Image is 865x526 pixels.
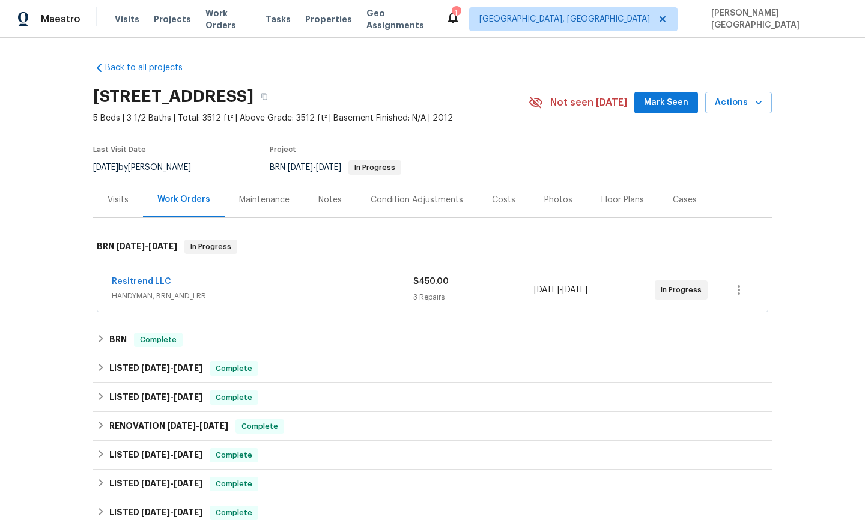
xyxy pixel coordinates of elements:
[288,163,341,172] span: -
[211,507,257,519] span: Complete
[93,412,772,441] div: RENOVATION [DATE]-[DATE]Complete
[141,508,202,516] span: -
[141,393,170,401] span: [DATE]
[154,13,191,25] span: Projects
[715,95,762,110] span: Actions
[109,448,202,462] h6: LISTED
[550,97,627,109] span: Not seen [DATE]
[205,7,251,31] span: Work Orders
[253,86,275,107] button: Copy Address
[93,354,772,383] div: LISTED [DATE]-[DATE]Complete
[174,450,202,459] span: [DATE]
[109,333,127,347] h6: BRN
[141,479,202,488] span: -
[452,7,460,19] div: 1
[211,391,257,404] span: Complete
[211,478,257,490] span: Complete
[661,284,706,296] span: In Progress
[211,363,257,375] span: Complete
[109,477,202,491] h6: LISTED
[115,13,139,25] span: Visits
[534,286,559,294] span: [DATE]
[112,290,413,302] span: HANDYMAN, BRN_AND_LRR
[366,7,431,31] span: Geo Assignments
[316,163,341,172] span: [DATE]
[93,441,772,470] div: LISTED [DATE]-[DATE]Complete
[141,393,202,401] span: -
[93,62,208,74] a: Back to all projects
[93,146,146,153] span: Last Visit Date
[109,419,228,434] h6: RENOVATION
[479,13,650,25] span: [GEOGRAPHIC_DATA], [GEOGRAPHIC_DATA]
[174,393,202,401] span: [DATE]
[141,508,170,516] span: [DATE]
[141,450,202,459] span: -
[371,194,463,206] div: Condition Adjustments
[644,95,688,110] span: Mark Seen
[141,364,170,372] span: [DATE]
[116,242,177,250] span: -
[318,194,342,206] div: Notes
[199,422,228,430] span: [DATE]
[109,361,202,376] h6: LISTED
[167,422,196,430] span: [DATE]
[141,450,170,459] span: [DATE]
[544,194,572,206] div: Photos
[413,291,534,303] div: 3 Repairs
[350,164,400,171] span: In Progress
[93,470,772,498] div: LISTED [DATE]-[DATE]Complete
[116,242,145,250] span: [DATE]
[534,284,587,296] span: -
[305,13,352,25] span: Properties
[109,390,202,405] h6: LISTED
[112,277,171,286] a: Resitrend LLC
[93,112,529,124] span: 5 Beds | 3 1/2 Baths | Total: 3512 ft² | Above Grade: 3512 ft² | Basement Finished: N/A | 2012
[174,508,202,516] span: [DATE]
[211,449,257,461] span: Complete
[239,194,290,206] div: Maintenance
[93,383,772,412] div: LISTED [DATE]-[DATE]Complete
[41,13,80,25] span: Maestro
[413,277,449,286] span: $450.00
[673,194,697,206] div: Cases
[237,420,283,432] span: Complete
[562,286,587,294] span: [DATE]
[705,92,772,114] button: Actions
[93,228,772,266] div: BRN [DATE]-[DATE]In Progress
[266,15,291,23] span: Tasks
[270,146,296,153] span: Project
[93,160,205,175] div: by [PERSON_NAME]
[601,194,644,206] div: Floor Plans
[109,506,202,520] h6: LISTED
[97,240,177,254] h6: BRN
[186,241,236,253] span: In Progress
[288,163,313,172] span: [DATE]
[167,422,228,430] span: -
[93,163,118,172] span: [DATE]
[634,92,698,114] button: Mark Seen
[135,334,181,346] span: Complete
[174,364,202,372] span: [DATE]
[174,479,202,488] span: [DATE]
[157,193,210,205] div: Work Orders
[148,242,177,250] span: [DATE]
[93,91,253,103] h2: [STREET_ADDRESS]
[492,194,515,206] div: Costs
[270,163,401,172] span: BRN
[141,479,170,488] span: [DATE]
[108,194,129,206] div: Visits
[93,325,772,354] div: BRN Complete
[706,7,847,31] span: [PERSON_NAME][GEOGRAPHIC_DATA]
[141,364,202,372] span: -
